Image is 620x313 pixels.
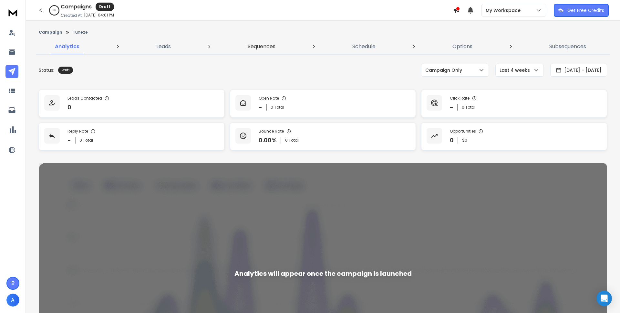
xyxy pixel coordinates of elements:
[348,39,379,54] a: Schedule
[79,138,93,143] p: 0 Total
[462,105,475,110] p: 0 Total
[58,67,73,74] div: Draft
[554,4,609,17] button: Get Free Credits
[259,129,284,134] p: Bounce Rate
[450,96,470,101] p: Click Rate
[421,90,607,117] a: Click Rate-0 Total
[425,67,465,73] p: Campaign Only
[271,105,284,110] p: 0 Total
[449,39,476,54] a: Options
[39,67,54,73] p: Status:
[234,269,412,278] div: Analytics will appear once the campaign is launched
[6,294,19,307] button: A
[452,43,472,50] p: Options
[545,39,590,54] a: Subsequences
[450,136,454,145] p: 0
[259,136,277,145] p: 0.00 %
[67,103,71,112] p: 0
[55,43,79,50] p: Analytics
[549,43,586,50] p: Subsequences
[450,103,453,112] p: -
[550,64,607,77] button: [DATE] - [DATE]
[352,43,376,50] p: Schedule
[421,123,607,150] a: Opportunities0$0
[450,129,476,134] p: Opportunities
[462,138,467,143] p: $ 0
[53,8,56,12] p: 0 %
[61,13,83,18] p: Created At:
[567,7,604,14] p: Get Free Credits
[67,96,102,101] p: Leads Contacted
[96,3,114,11] div: Draft
[486,7,523,14] p: My Workspace
[67,129,88,134] p: Reply Rate
[152,39,175,54] a: Leads
[259,96,279,101] p: Open Rate
[156,43,171,50] p: Leads
[230,123,416,150] a: Bounce Rate0.00%0 Total
[39,30,62,35] button: Campaign
[39,123,225,150] a: Reply Rate-0 Total
[39,90,225,117] a: Leads Contacted0
[6,6,19,18] img: logo
[73,30,88,35] p: Tuneze
[84,13,114,18] p: [DATE] 04:01 PM
[67,136,71,145] p: -
[244,39,279,54] a: Sequences
[500,67,532,73] p: Last 4 weeks
[259,103,262,112] p: -
[61,3,92,11] h1: Campaigns
[230,90,416,117] a: Open Rate-0 Total
[51,39,83,54] a: Analytics
[248,43,275,50] p: Sequences
[596,291,612,306] div: Open Intercom Messenger
[285,138,299,143] p: 0 Total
